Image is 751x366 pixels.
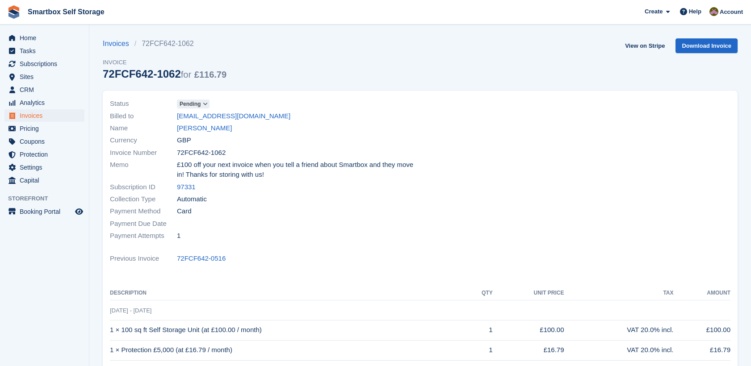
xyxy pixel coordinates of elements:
td: 1 × Protection £5,000 (at £16.79 / month) [110,340,467,360]
span: Protection [20,148,73,161]
a: 72FCF642-0516 [177,254,226,264]
a: Invoices [103,38,134,49]
a: menu [4,96,84,109]
a: Download Invoice [675,38,738,53]
a: menu [4,174,84,187]
a: Preview store [74,206,84,217]
span: Payment Attempts [110,231,177,241]
td: 1 [467,320,493,340]
span: for [181,70,191,79]
span: 1 [177,231,180,241]
span: Analytics [20,96,73,109]
td: £100.00 [493,320,564,340]
span: Storefront [8,194,89,203]
span: £100 off your next invoice when you tell a friend about Smartbox and they move in! Thanks for sto... [177,160,415,180]
div: VAT 20.0% incl. [564,325,674,335]
span: GBP [177,135,191,146]
span: Payment Due Date [110,219,177,229]
span: Settings [20,161,73,174]
span: Sites [20,71,73,83]
td: 1 × 100 sq ft Self Storage Unit (at £100.00 / month) [110,320,467,340]
span: Card [177,206,192,216]
td: £16.79 [673,340,730,360]
a: menu [4,135,84,148]
span: Invoice Number [110,148,177,158]
span: CRM [20,83,73,96]
a: Pending [177,99,210,109]
span: Name [110,123,177,133]
span: Booking Portal [20,205,73,218]
span: Coupons [20,135,73,148]
a: [PERSON_NAME] [177,123,232,133]
span: Pricing [20,122,73,135]
a: menu [4,148,84,161]
th: Amount [673,286,730,300]
a: View on Stripe [621,38,668,53]
a: menu [4,45,84,57]
span: Previous Invoice [110,254,177,264]
span: Collection Type [110,194,177,204]
a: 97331 [177,182,196,192]
span: Status [110,99,177,109]
span: [DATE] - [DATE] [110,307,151,314]
div: VAT 20.0% incl. [564,345,674,355]
a: menu [4,109,84,122]
a: menu [4,161,84,174]
a: menu [4,205,84,218]
th: Unit Price [493,286,564,300]
td: 1 [467,340,493,360]
span: Billed to [110,111,177,121]
td: £16.79 [493,340,564,360]
span: £116.79 [194,70,227,79]
span: Subscription ID [110,182,177,192]
span: Memo [110,160,177,180]
span: Currency [110,135,177,146]
span: Invoices [20,109,73,122]
span: Home [20,32,73,44]
nav: breadcrumbs [103,38,227,49]
span: Payment Method [110,206,177,216]
span: Invoice [103,58,227,67]
a: Smartbox Self Storage [24,4,108,19]
span: Capital [20,174,73,187]
span: Tasks [20,45,73,57]
span: Create [645,7,663,16]
div: 72FCF642-1062 [103,68,227,80]
a: menu [4,32,84,44]
th: Tax [564,286,674,300]
td: £100.00 [673,320,730,340]
th: Description [110,286,467,300]
span: Help [689,7,701,16]
a: [EMAIL_ADDRESS][DOMAIN_NAME] [177,111,290,121]
a: menu [4,122,84,135]
img: stora-icon-8386f47178a22dfd0bd8f6a31ec36ba5ce8667c1dd55bd0f319d3a0aa187defe.svg [7,5,21,19]
a: menu [4,58,84,70]
a: menu [4,83,84,96]
img: Kayleigh Devlin [709,7,718,16]
span: Subscriptions [20,58,73,70]
a: menu [4,71,84,83]
span: Account [720,8,743,17]
span: 72FCF642-1062 [177,148,226,158]
span: Pending [180,100,201,108]
th: QTY [467,286,493,300]
span: Automatic [177,194,207,204]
